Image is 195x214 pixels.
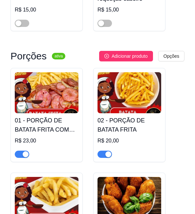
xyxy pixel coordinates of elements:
[97,137,161,145] div: R$ 20,00
[104,54,109,58] span: plus-circle
[99,51,153,61] button: Adicionar produto
[15,72,78,113] img: product-image
[15,116,78,134] h4: 01 - PORÇÃO DE BATATA FRITA COM CALABRESA ACEBOLADA
[158,51,184,61] button: Opções
[15,137,78,145] div: R$ 23,00
[97,6,161,14] div: R$ 15,00
[97,116,161,134] h4: 02 - PORÇÃO DE BATATA FRITA
[15,6,78,14] div: R$ 15,00
[11,52,47,60] h3: Porções
[112,53,148,60] span: Adicionar produto
[52,53,65,59] sup: ativa
[97,72,161,113] img: product-image
[163,53,179,60] span: Opções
